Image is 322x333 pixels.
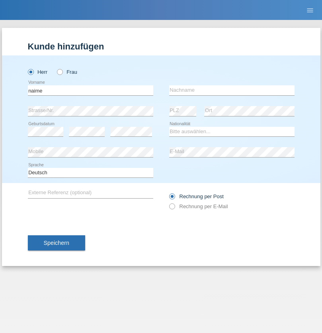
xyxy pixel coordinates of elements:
[169,203,174,213] input: Rechnung per E-Mail
[28,41,295,51] h1: Kunde hinzufügen
[169,193,224,199] label: Rechnung per Post
[302,8,318,12] a: menu
[57,69,77,75] label: Frau
[169,203,228,209] label: Rechnung per E-Mail
[169,193,174,203] input: Rechnung per Post
[28,69,33,74] input: Herr
[28,235,85,250] button: Speichern
[306,6,314,14] i: menu
[44,240,69,246] span: Speichern
[57,69,62,74] input: Frau
[28,69,48,75] label: Herr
